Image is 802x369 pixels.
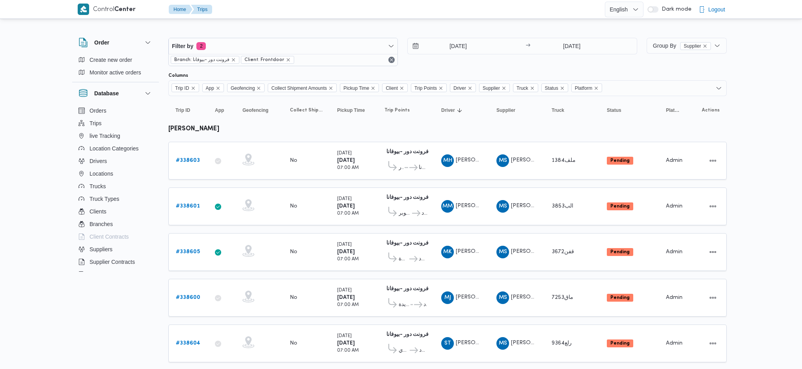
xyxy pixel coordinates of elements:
span: Admin [666,249,683,254]
button: Trips [191,5,212,14]
div: Mahmood Kamal Abadalghni Mahmood Ibrahem [441,246,454,258]
b: [DATE] [337,204,355,209]
b: فرونت دور -بيوفانا [386,332,429,337]
span: فرونت دور مسطرد [422,209,427,218]
span: App [206,84,214,93]
span: Platform [666,107,680,113]
b: فرونت دور -بيوفانا [386,195,429,200]
div: → [526,43,530,49]
button: Remove Collect Shipment Amounts from selection in this group [328,86,333,91]
button: Supplier [493,104,541,117]
button: Create new order [75,54,156,66]
div: Muhammad Muharos AIshoar Ibrahem [441,200,454,213]
span: Platform [575,84,593,93]
button: Database [78,89,153,98]
span: App [202,83,224,92]
span: Truck [552,107,564,113]
span: Logout [708,5,725,14]
span: Trip ID [175,107,190,113]
span: [PERSON_NAME] [511,158,556,163]
button: Remove Supplier from selection in this group [502,86,506,91]
a: #338604 [176,339,200,348]
b: Pending [610,341,630,346]
span: Admin [666,295,683,300]
span: Client: Frontdoor [244,56,284,63]
span: قسم المعادي [399,346,408,355]
span: Dark mode [658,6,692,13]
button: Trucks [75,180,156,193]
span: Driver; Sorted in descending order [441,107,455,113]
span: Trip Points [411,83,447,92]
span: MH [443,154,452,167]
div: Saaid Throt Mahmood Radhwan [441,337,454,350]
span: live Tracking [90,131,120,141]
b: Pending [610,295,630,300]
button: remove selected entity [286,57,291,62]
button: Actions [707,200,719,213]
button: App [212,104,231,117]
b: [PERSON_NAME] [168,126,219,132]
button: Filter by2 active filters [169,38,397,54]
span: Admin [666,341,683,346]
b: [DATE] [337,295,355,300]
span: [PERSON_NAME] [PERSON_NAME] [456,203,547,208]
span: Locations [90,169,113,178]
span: Trip Points [384,107,410,113]
div: No [290,157,297,164]
input: Press the down key to open a popover containing a calendar. [533,38,611,54]
a: #338600 [176,293,200,302]
div: Muhammad Slah Abadalltaif Alshrif [496,291,509,304]
label: Columns [168,72,188,79]
span: العبور [399,163,403,172]
button: Remove Truck from selection in this group [530,86,535,91]
button: remove selected entity [703,44,707,48]
span: Pending [607,157,633,165]
span: قسم الجيزة [399,254,408,264]
div: Database [72,104,159,275]
span: Trips [90,119,102,128]
span: Supplier [496,107,515,113]
button: Group BySupplierremove selected entity [647,38,727,54]
button: Client Contracts [75,230,156,243]
button: Remove Geofencing from selection in this group [256,86,261,91]
span: MK [443,246,452,258]
span: Drivers [90,156,107,166]
span: Trucks [90,182,106,191]
span: Pending [607,294,633,302]
button: Open list of options [716,85,722,91]
span: الب3853 [552,204,573,209]
span: قسم مصر الجديدة [399,300,409,310]
button: Clients [75,205,156,218]
button: Orders [75,104,156,117]
span: فرونت دور -بيوفانا [419,163,427,172]
span: ST [444,337,451,350]
span: Pickup Time [340,83,379,92]
span: Pending [607,248,633,256]
h3: Database [94,89,119,98]
span: Admin [666,158,683,163]
button: Remove Platform from selection in this group [594,86,599,91]
button: Order [78,38,153,47]
span: Driver [450,83,476,92]
b: [DATE] [337,249,355,254]
button: Home [169,5,192,14]
button: Devices [75,268,156,281]
button: Remove Trip ID from selection in this group [191,86,196,91]
button: Suppliers [75,243,156,256]
span: MS [499,154,507,167]
span: [PERSON_NAME] [511,340,556,345]
button: Actions [707,291,719,304]
span: رلع9364 [552,341,572,346]
span: Orders [90,106,106,115]
span: Suppliers [90,245,112,254]
small: 07:00 AM [337,166,359,170]
input: Press the down key to open a popover containing a calendar. [408,38,497,54]
span: MS [499,291,507,304]
button: Remove Driver from selection in this group [468,86,472,91]
span: Collect Shipment Amounts [271,84,327,93]
button: Remove App from selection in this group [216,86,220,91]
span: Truck [517,84,528,93]
button: Location Categories [75,142,156,155]
span: [PERSON_NAME] [PERSON_NAME] [456,340,547,345]
span: Admin [666,204,683,209]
